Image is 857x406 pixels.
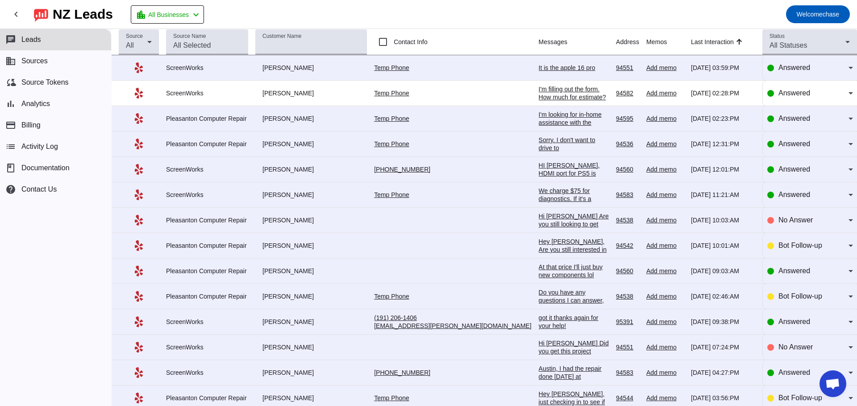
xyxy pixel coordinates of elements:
mat-icon: Yelp [133,88,144,98]
div: Add memo [646,394,684,402]
div: ScreenWorks [166,343,248,351]
span: All Statuses [770,41,807,49]
div: Add memo [646,89,684,97]
div: We charge $75 for diagnostics. If it's a simple screen damage with no standing water or corrosion... [539,187,609,299]
mat-icon: Yelp [133,164,144,175]
div: 94560 [616,165,639,173]
div: ScreenWorks [166,165,248,173]
div: 94595 [616,115,639,123]
div: Add memo [646,115,684,123]
div: Pleasanton Computer Repair [166,242,248,250]
div: Add memo [646,242,684,250]
div: Add memo [646,64,684,72]
div: [DATE] 03:56:PM [691,394,755,402]
div: Add memo [646,318,684,326]
mat-icon: Yelp [133,367,144,378]
div: Add memo [646,216,684,224]
mat-icon: payment [5,120,16,131]
span: Analytics [21,100,50,108]
div: It is the apple 16 pro [539,64,609,72]
button: All Businesses [131,5,204,24]
mat-icon: cloud_sync [5,77,16,88]
input: All Selected [173,40,241,51]
div: 94560 [616,267,639,275]
div: Open chat [820,370,846,397]
mat-icon: list [5,141,16,152]
span: No Answer [778,343,813,351]
mat-icon: bar_chart [5,98,16,109]
a: Temp Phone [374,90,409,97]
th: Address [616,29,646,55]
a: [PHONE_NUMBER] [374,166,430,173]
a: Temp Phone [374,140,409,148]
div: 94544 [616,394,639,402]
div: Add memo [646,267,684,275]
div: 94551 [616,343,639,351]
mat-icon: help [5,184,16,195]
a: Temp Phone [374,115,409,122]
div: got it thanks again for your help! [539,314,609,330]
span: chase [797,8,839,21]
span: Answered [778,165,810,173]
a: Temp Phone [374,394,409,402]
div: At that price I'll just buy new components lol [539,263,609,279]
mat-icon: Yelp [133,266,144,276]
div: [DATE] 02:28:PM [691,89,755,97]
div: Hi [PERSON_NAME] Are you still looking to get this done?​ [539,212,609,236]
th: Messages [539,29,616,55]
div: I'm filling out the form. How much for estimate? Thank you [539,85,609,109]
div: I'm looking for in-home assistance with the basics of an Apple computer [539,111,609,143]
a: [EMAIL_ADDRESS][PERSON_NAME][DOMAIN_NAME] [374,322,531,329]
span: Answered [778,64,810,71]
div: [PERSON_NAME] [255,369,367,377]
div: [DATE] 10:01:AM [691,242,755,250]
div: Add memo [646,191,684,199]
div: ScreenWorks [166,318,248,326]
span: Leads [21,36,41,44]
div: HI [PERSON_NAME], HDMI port for PS5 is $180 + Tax. [539,161,609,185]
div: 94536 [616,140,639,148]
div: [PERSON_NAME] [255,216,367,224]
span: Bot Follow-up [778,394,822,402]
span: Answered [778,369,810,376]
div: [PERSON_NAME] [255,242,367,250]
span: Answered [778,140,810,148]
div: ScreenWorks [166,369,248,377]
div: [DATE] 11:21:AM [691,191,755,199]
mat-icon: chevron_left [191,9,201,20]
div: 94551 [616,64,639,72]
div: 94582 [616,89,639,97]
div: [DATE] 09:03:AM [691,267,755,275]
div: 94583 [616,369,639,377]
div: 94538 [616,216,639,224]
mat-icon: Yelp [133,291,144,302]
a: [PHONE_NUMBER] [374,369,430,376]
div: [PERSON_NAME] [255,89,367,97]
div: NZ Leads [53,8,113,21]
mat-icon: chat [5,34,16,45]
span: Bot Follow-up [778,292,822,300]
div: 94583 [616,191,639,199]
div: Pleasanton Computer Repair [166,394,248,402]
span: Answered [778,89,810,97]
div: 95391 [616,318,639,326]
div: 94538 [616,292,639,300]
span: Bot Follow-up [778,242,822,249]
div: Pleasanton Computer Repair [166,140,248,148]
div: Pleasanton Computer Repair [166,292,248,300]
span: Contact Us [21,185,57,193]
span: Activity Log [21,143,58,151]
mat-icon: Yelp [133,316,144,327]
mat-icon: Yelp [133,393,144,403]
span: All [126,41,134,49]
mat-icon: Yelp [133,62,144,73]
mat-icon: location_city [136,9,146,20]
div: Pleasanton Computer Repair [166,115,248,123]
div: Add memo [646,369,684,377]
mat-icon: chevron_left [11,9,21,20]
div: [PERSON_NAME] [255,318,367,326]
div: Add memo [646,140,684,148]
a: Temp Phone [374,191,409,198]
div: [PERSON_NAME] [255,191,367,199]
div: Hey [PERSON_NAME], Are you still interested in getting an estimate? What's the best way to reach ... [539,238,609,302]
